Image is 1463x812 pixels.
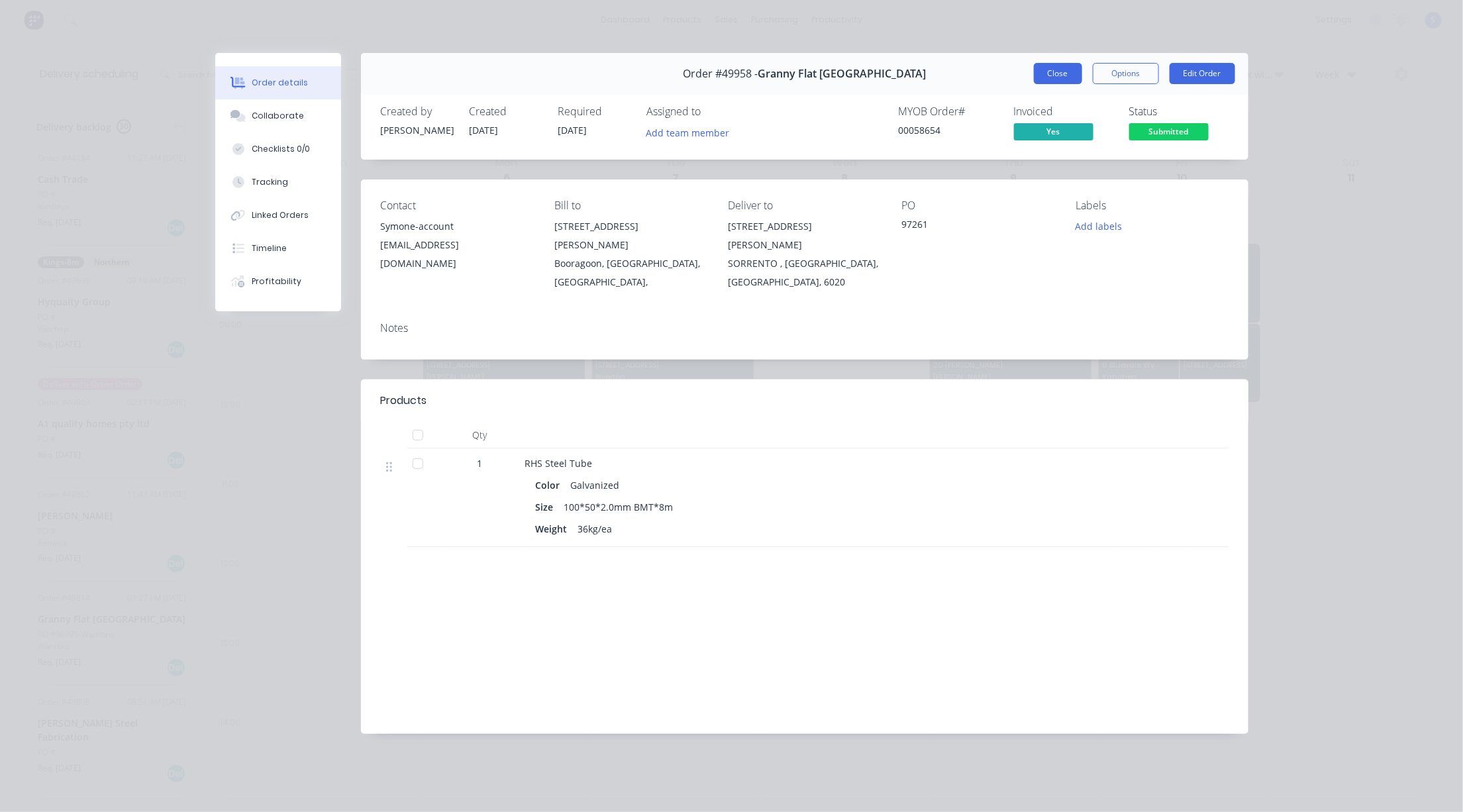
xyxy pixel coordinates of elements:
[1014,105,1113,118] div: Invoiced
[381,217,533,236] div: Symone-account
[381,393,427,409] div: Products
[536,476,566,495] div: Color
[252,209,309,221] div: Linked Orders
[566,476,625,495] div: Galvanized
[381,322,1229,334] div: Notes
[1129,105,1229,118] div: Status
[558,124,587,136] span: [DATE]
[470,105,542,118] div: Created
[215,99,341,132] button: Collaborate
[558,105,631,118] div: Required
[1034,63,1082,84] button: Close
[381,236,533,273] div: [EMAIL_ADDRESS][DOMAIN_NAME]
[554,199,707,212] div: Bill to
[683,68,758,80] span: Order #49958 -
[525,457,593,470] span: RHS Steel Tube
[554,217,707,254] div: [STREET_ADDRESS][PERSON_NAME]
[728,199,880,212] div: Deliver to
[381,123,454,137] div: [PERSON_NAME]
[554,254,707,291] div: Booragoon, [GEOGRAPHIC_DATA], [GEOGRAPHIC_DATA],
[215,199,341,232] button: Linked Orders
[381,217,533,273] div: Symone-account[EMAIL_ADDRESS][DOMAIN_NAME]
[728,254,880,291] div: SORRENTO , [GEOGRAPHIC_DATA], [GEOGRAPHIC_DATA], 6020
[536,497,559,517] div: Size
[647,123,737,141] button: Add team member
[559,497,679,517] div: 100*50*2.0mm BMT*8m
[252,242,287,254] div: Timeline
[1129,123,1209,140] span: Submitted
[381,199,533,212] div: Contact
[440,422,520,448] div: Qty
[728,217,880,291] div: [STREET_ADDRESS][PERSON_NAME]SORRENTO , [GEOGRAPHIC_DATA], [GEOGRAPHIC_DATA], 6020
[899,105,998,118] div: MYOB Order #
[215,132,341,166] button: Checklists 0/0
[1068,217,1129,235] button: Add labels
[252,143,310,155] div: Checklists 0/0
[381,105,454,118] div: Created by
[1014,123,1093,140] span: Yes
[647,105,780,118] div: Assigned to
[728,217,880,254] div: [STREET_ADDRESS][PERSON_NAME]
[215,166,341,199] button: Tracking
[215,66,341,99] button: Order details
[554,217,707,291] div: [STREET_ADDRESS][PERSON_NAME]Booragoon, [GEOGRAPHIC_DATA], [GEOGRAPHIC_DATA],
[758,68,926,80] span: Granny Flat [GEOGRAPHIC_DATA]
[1076,199,1228,212] div: Labels
[252,110,304,122] div: Collaborate
[1093,63,1159,84] button: Options
[899,123,998,137] div: 00058654
[639,123,736,141] button: Add team member
[252,276,301,287] div: Profitability
[215,232,341,265] button: Timeline
[1129,123,1209,143] button: Submitted
[573,519,618,538] div: 36kg/ea
[252,176,288,188] div: Tracking
[536,519,573,538] div: Weight
[252,77,308,89] div: Order details
[215,265,341,298] button: Profitability
[470,124,499,136] span: [DATE]
[1170,63,1235,84] button: Edit Order
[902,199,1054,212] div: PO
[478,456,483,470] span: 1
[902,217,1054,236] div: 97261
